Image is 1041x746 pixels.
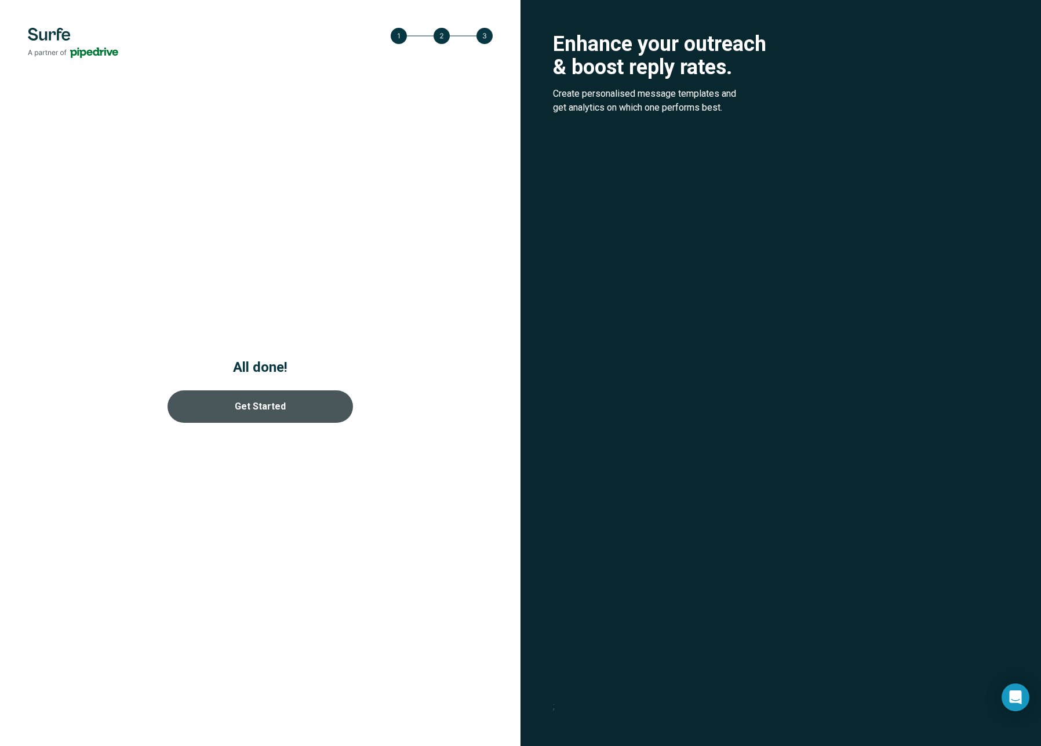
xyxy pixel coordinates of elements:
[168,390,353,423] a: Get Started
[144,358,376,376] h1: All done!
[1002,683,1029,711] div: Open Intercom Messenger
[553,56,1009,79] p: & boost reply rates.
[553,101,1009,115] p: get analytics on which one performs best.
[595,294,966,520] iframe: Get started: Pipedrive LinkedIn integration with Surfe
[28,28,118,58] img: Surfe's logo
[553,32,1009,56] p: Enhance your outreach
[391,28,493,44] img: Step 3
[553,87,1009,101] p: Create personalised message templates and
